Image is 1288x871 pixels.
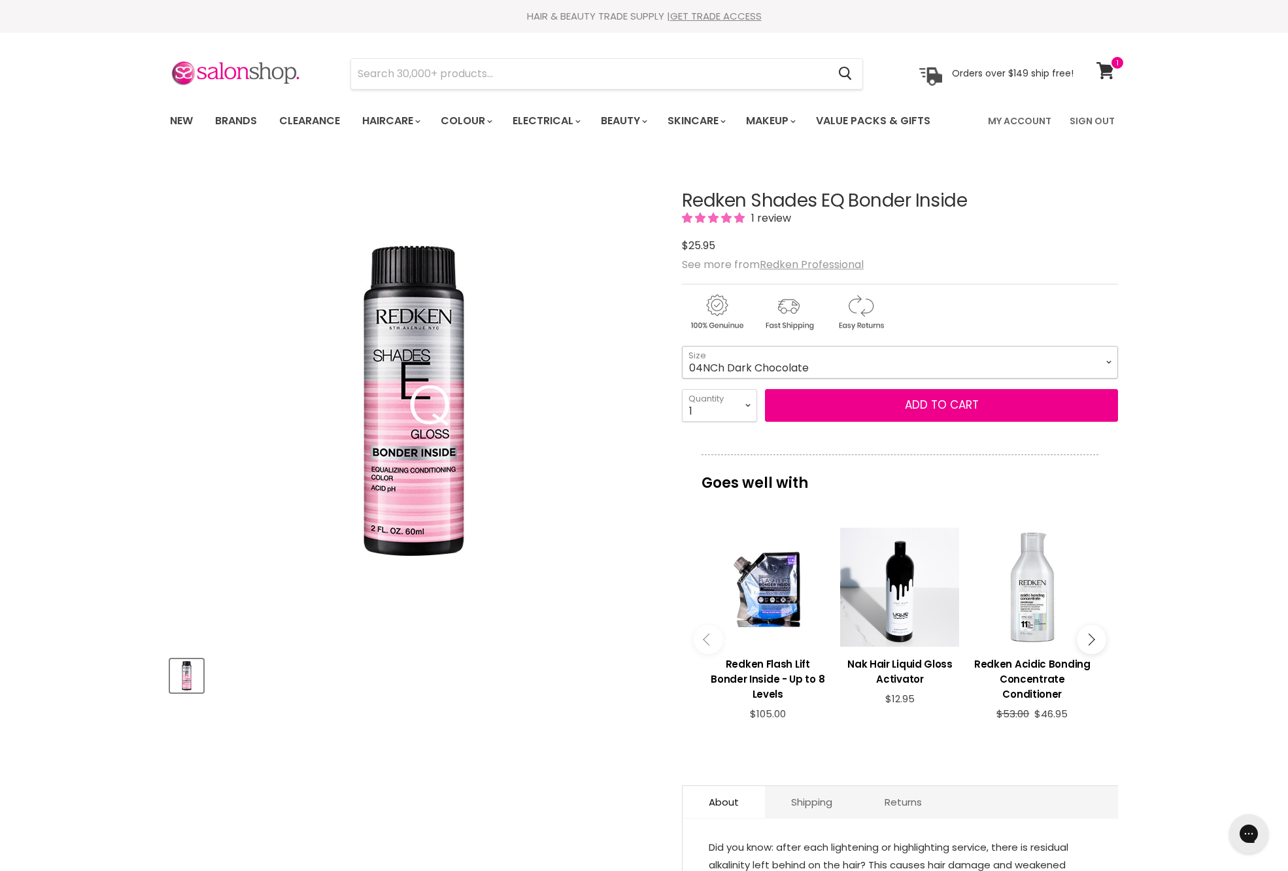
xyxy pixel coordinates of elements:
a: View product:Redken Flash Lift Bonder Inside - Up to 8 Levels [708,647,827,708]
div: HAIR & BEAUTY TRADE SUPPLY | [154,10,1134,23]
span: $25.95 [682,238,715,253]
a: Returns [858,786,948,818]
h3: Redken Flash Lift Bonder Inside - Up to 8 Levels [708,657,827,702]
a: Beauty [591,107,655,135]
a: Makeup [736,107,804,135]
p: Goes well with [702,454,1098,498]
a: Colour [431,107,500,135]
div: Redken Shades EQ Bonder Inside image. Click or Scroll to Zoom. [170,158,658,647]
a: Brands [205,107,267,135]
a: Haircare [352,107,428,135]
a: About [683,786,765,818]
a: My Account [980,107,1059,135]
a: Skincare [658,107,734,135]
span: $12.95 [885,692,915,706]
img: Redken Shades EQ Bonder Inside [171,660,202,691]
a: Redken Professional [760,257,864,272]
ul: Main menu [160,102,960,140]
a: Shipping [765,786,858,818]
h3: Nak Hair Liquid Gloss Activator [840,657,959,687]
h1: Redken Shades EQ Bonder Inside [682,191,1118,211]
a: New [160,107,203,135]
span: $46.95 [1034,707,1068,721]
img: shipping.gif [754,292,823,332]
p: Orders over $149 ship free! [952,67,1074,79]
button: Search [828,59,862,89]
span: 5.00 stars [682,211,747,226]
span: 1 review [747,211,791,226]
img: returns.gif [826,292,895,332]
form: Product [350,58,863,90]
span: $105.00 [750,707,786,721]
a: View product:Nak Hair Liquid Gloss Activator [840,647,959,693]
a: Electrical [503,107,588,135]
a: Value Packs & Gifts [806,107,940,135]
div: Product thumbnails [168,655,660,692]
button: Add to cart [765,389,1118,422]
span: See more from [682,257,864,272]
a: Sign Out [1062,107,1123,135]
img: genuine.gif [682,292,751,332]
iframe: Gorgias live chat messenger [1223,810,1275,858]
span: $53.00 [996,707,1029,721]
a: Clearance [269,107,350,135]
h3: Redken Acidic Bonding Concentrate Conditioner [973,657,1092,702]
nav: Main [154,102,1134,140]
button: Redken Shades EQ Bonder Inside [170,659,203,692]
a: View product:Redken Acidic Bonding Concentrate Conditioner [973,647,1092,708]
input: Search [351,59,828,89]
a: GET TRADE ACCESS [670,9,762,23]
img: Redken Shades EQ Bonder Inside [250,239,577,566]
select: Quantity [682,389,757,422]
